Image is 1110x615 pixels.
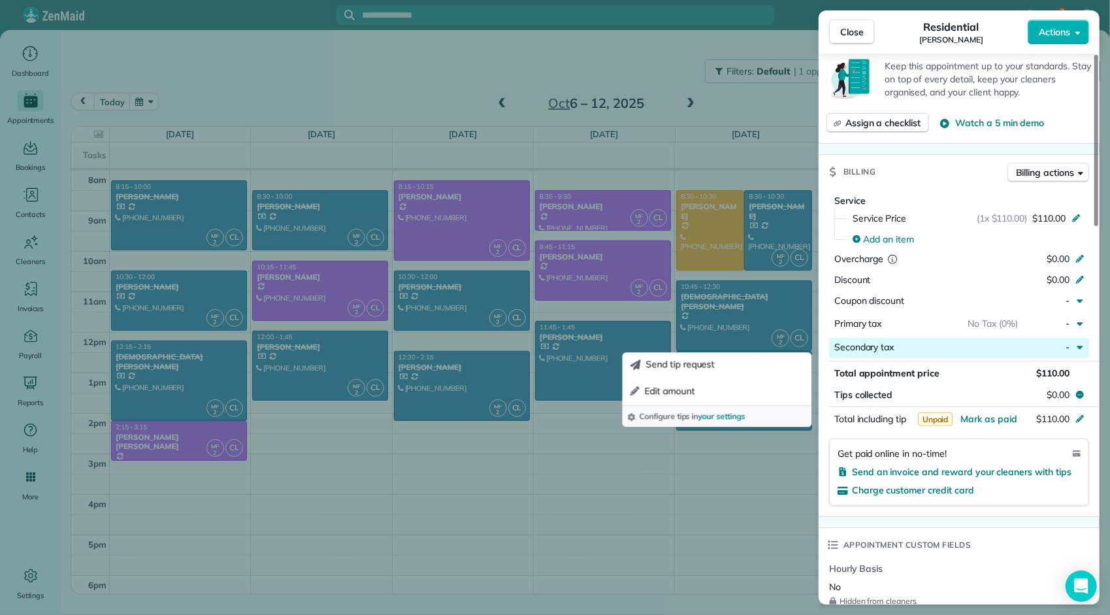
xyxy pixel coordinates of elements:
[1039,25,1070,39] span: Actions
[955,116,1044,129] span: Watch a 5 min demo
[834,295,904,307] span: Coupon discount
[1047,253,1069,265] span: $0.00
[1047,274,1069,286] span: $0.00
[845,229,1089,250] button: Add an item
[1036,367,1069,379] span: $110.00
[1016,166,1074,179] span: Billing actions
[863,233,914,246] span: Add an item
[840,25,864,39] span: Close
[919,35,983,45] span: [PERSON_NAME]
[829,581,841,593] span: No
[834,195,866,207] span: Service
[1047,388,1069,401] span: $0.00
[1036,413,1069,425] span: $110.00
[1066,295,1069,307] span: -
[838,447,947,460] span: Get paid online in no-time!
[834,252,947,265] div: Overcharge
[885,59,1092,99] p: Keep this appointment up to your standards. Stay on top of every detail, keep your cleaners organ...
[1066,318,1069,329] span: -
[1066,341,1069,353] span: -
[625,352,809,376] button: Send tip request
[843,539,971,552] span: Appointment custom fields
[852,466,1071,478] span: Send an invoice and reward your cleaners with tips
[843,165,876,178] span: Billing
[845,116,921,129] span: Assign a checklist
[960,413,1017,425] span: Mark as paid
[826,113,929,133] button: Assign a checklist
[845,208,1089,229] button: Service Price(1x $110.00)$110.00
[968,318,1018,329] span: No Tax (0%)
[625,379,809,403] button: Edit amount
[834,413,906,425] span: Total including tip
[829,386,1089,404] button: Tips collected$0.00
[829,596,950,607] span: Hidden from cleaners
[1066,571,1097,602] div: Open Intercom Messenger
[645,384,695,397] span: Edit amount
[1032,212,1066,225] span: $110.00
[834,274,871,286] span: Discount
[829,562,950,575] span: Hourly Basis
[834,367,939,379] span: Total appointment price
[834,388,892,401] span: Tips collected
[829,20,875,44] button: Close
[834,341,894,353] span: Secondary tax
[646,358,715,370] span: Send tip request
[918,412,953,426] span: Unpaid
[939,116,1044,129] button: Watch a 5 min demo
[698,411,745,421] a: your settings
[960,412,1017,425] button: Mark as paid
[977,212,1028,225] span: (1x $110.00)
[640,411,745,422] span: Configure tips in
[852,484,974,496] span: Charge customer credit card
[924,19,979,35] span: Residential
[853,212,907,225] span: Service Price
[834,318,882,329] span: Primary tax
